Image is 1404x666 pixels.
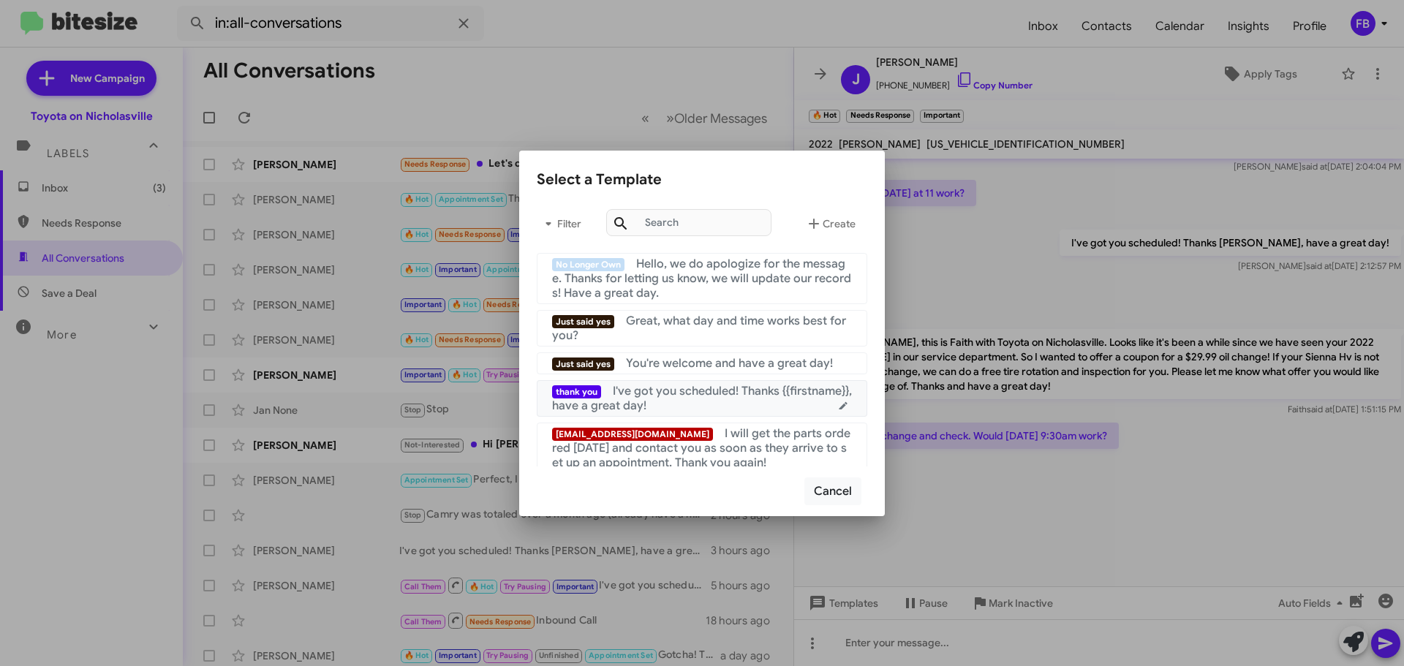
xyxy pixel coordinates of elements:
[552,384,852,413] span: I've got you scheduled! Thanks {{firstname}}, have a great day!
[552,357,614,371] span: Just said yes
[537,211,584,237] span: Filter
[552,428,713,441] span: [EMAIL_ADDRESS][DOMAIN_NAME]
[537,206,584,241] button: Filter
[552,315,614,328] span: Just said yes
[793,206,867,241] button: Create
[537,168,867,192] div: Select a Template
[552,258,624,271] span: No Longer Own
[552,385,601,398] span: thank you
[606,209,771,236] input: Search
[626,356,833,371] span: You're welcome and have a great day!
[805,211,856,237] span: Create
[552,426,850,470] span: I will get the parts ordered [DATE] and contact you as soon as they arrive to set up an appointme...
[552,257,851,300] span: Hello, we do apologize for the message. Thanks for letting us know, we will update our records! H...
[552,314,846,343] span: Great, what day and time works best for you?
[804,477,861,505] button: Cancel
